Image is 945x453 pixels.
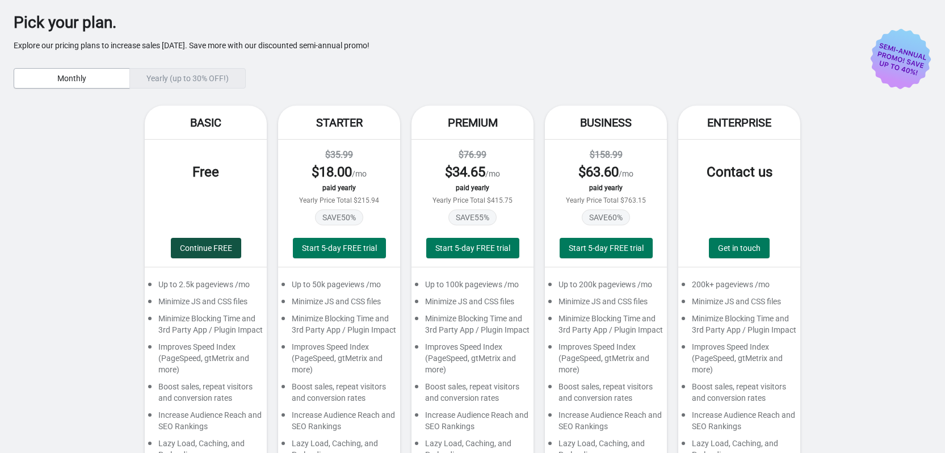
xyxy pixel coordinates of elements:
[560,238,653,258] button: Start 5-day FREE trial
[289,163,389,181] div: /mo
[545,279,667,296] div: Up to 200k pageviews /mo
[582,209,630,225] span: SAVE 60 %
[145,296,267,313] div: Minimize JS and CSS files
[14,17,897,28] div: Pick your plan.
[545,381,667,409] div: Boost sales, repeat visitors and conversion rates
[678,279,800,296] div: 200k+ pageviews /mo
[426,238,519,258] button: Start 5-day FREE trial
[180,244,232,253] span: Continue FREE
[578,164,619,180] span: $ 63.60
[448,209,497,225] span: SAVE 55 %
[145,381,267,409] div: Boost sales, repeat visitors and conversion rates
[278,279,400,296] div: Up to 50k pageviews /mo
[278,409,400,438] div: Increase Audience Reach and SEO Rankings
[709,238,770,258] a: Get in touch
[145,279,267,296] div: Up to 2.5k pageviews /mo
[678,381,800,409] div: Boost sales, repeat visitors and conversion rates
[678,106,800,140] div: Enterprise
[411,341,534,381] div: Improves Speed Index (PageSpeed, gtMetrix and more)
[411,106,534,140] div: Premium
[718,244,761,253] span: Get in touch
[423,184,522,192] div: paid yearly
[411,313,534,341] div: Minimize Blocking Time and 3rd Party App / Plugin Impact
[545,106,667,140] div: Business
[545,313,667,341] div: Minimize Blocking Time and 3rd Party App / Plugin Impact
[278,106,400,140] div: Starter
[545,341,667,381] div: Improves Speed Index (PageSpeed, gtMetrix and more)
[145,313,267,341] div: Minimize Blocking Time and 3rd Party App / Plugin Impact
[289,196,389,204] div: Yearly Price Total $215.94
[556,163,656,181] div: /mo
[423,148,522,162] div: $76.99
[145,409,267,438] div: Increase Audience Reach and SEO Rankings
[171,238,241,258] button: Continue FREE
[312,164,352,180] span: $ 18.00
[278,313,400,341] div: Minimize Blocking Time and 3rd Party App / Plugin Impact
[556,184,656,192] div: paid yearly
[192,164,219,180] span: Free
[678,296,800,313] div: Minimize JS and CSS files
[57,74,86,83] span: Monthly
[445,164,485,180] span: $ 34.65
[435,244,510,253] span: Start 5-day FREE trial
[423,163,522,181] div: /mo
[870,28,931,90] img: price-promo-badge-d5c1d69d.svg
[293,238,386,258] button: Start 5-day FREE trial
[556,196,656,204] div: Yearly Price Total $763.15
[569,244,644,253] span: Start 5-day FREE trial
[145,106,267,140] div: Basic
[411,279,534,296] div: Up to 100k pageviews /mo
[278,381,400,409] div: Boost sales, repeat visitors and conversion rates
[545,296,667,313] div: Minimize JS and CSS files
[423,196,522,204] div: Yearly Price Total $415.75
[302,244,377,253] span: Start 5-day FREE trial
[145,341,267,381] div: Improves Speed Index (PageSpeed, gtMetrix and more)
[556,148,656,162] div: $158.99
[707,164,772,180] span: Contact us
[14,68,130,89] button: Monthly
[678,409,800,438] div: Increase Audience Reach and SEO Rankings
[678,313,800,341] div: Minimize Blocking Time and 3rd Party App / Plugin Impact
[411,409,534,438] div: Increase Audience Reach and SEO Rankings
[411,296,534,313] div: Minimize JS and CSS files
[278,296,400,313] div: Minimize JS and CSS files
[278,341,400,381] div: Improves Speed Index (PageSpeed, gtMetrix and more)
[315,209,363,225] span: SAVE 50 %
[545,409,667,438] div: Increase Audience Reach and SEO Rankings
[289,148,389,162] div: $35.99
[14,40,897,51] p: Explore our pricing plans to increase sales [DATE]. Save more with our discounted semi-annual promo!
[289,184,389,192] div: paid yearly
[411,381,534,409] div: Boost sales, repeat visitors and conversion rates
[678,341,800,381] div: Improves Speed Index (PageSpeed, gtMetrix and more)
